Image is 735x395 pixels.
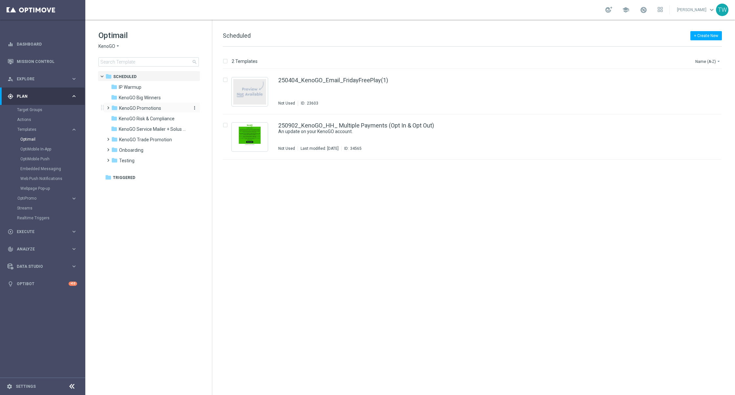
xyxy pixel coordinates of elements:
span: Triggered [113,175,135,181]
a: An update on your KenoGO account. [278,128,679,135]
i: gps_fixed [8,93,13,99]
button: more_vert [191,105,197,111]
button: play_circle_outline Execute keyboard_arrow_right [7,229,77,234]
div: Embedded Messaging [20,164,85,174]
span: Plan [17,94,71,98]
div: OptiPromo [17,193,85,203]
i: keyboard_arrow_right [71,76,77,82]
div: Plan [8,93,71,99]
span: keyboard_arrow_down [708,6,715,13]
div: Data Studio keyboard_arrow_right [7,264,77,269]
div: +10 [69,282,77,286]
i: folder [111,136,118,143]
span: Explore [17,77,71,81]
div: ID: [341,146,362,151]
img: 34565.jpeg [233,124,266,150]
div: Explore [8,76,71,82]
i: folder [111,84,117,90]
span: KenoGO Risk & Compliance [119,116,175,122]
i: settings [7,384,12,389]
div: Actions [17,115,85,125]
i: lightbulb [8,281,13,287]
i: folder [111,126,117,132]
i: track_changes [8,246,13,252]
div: Target Groups [17,105,85,115]
div: person_search Explore keyboard_arrow_right [7,76,77,82]
div: Realtime Triggers [17,213,85,223]
a: Dashboard [17,35,77,53]
i: folder [111,105,118,111]
i: keyboard_arrow_right [71,263,77,269]
button: track_changes Analyze keyboard_arrow_right [7,247,77,252]
div: ID: [298,101,318,106]
a: OptiMobile In-App [20,147,68,152]
div: Last modified: [DATE] [298,146,341,151]
div: Analyze [8,246,71,252]
div: equalizer Dashboard [7,42,77,47]
i: arrow_drop_down [115,43,120,49]
a: Optibot [17,275,69,292]
i: keyboard_arrow_right [71,246,77,252]
i: keyboard_arrow_right [71,127,77,133]
button: Name (A-Z)arrow_drop_down [695,57,722,65]
a: 250404_KenoGO_Email_FridayFreePlay(1) [278,77,388,83]
div: Not Used [278,146,295,151]
span: search [192,59,197,65]
div: Templates [17,125,85,193]
span: Onboarding [119,147,143,153]
div: 23603 [307,101,318,106]
i: keyboard_arrow_right [71,195,77,202]
span: KenoGO [98,43,115,49]
i: more_vert [192,105,197,110]
a: Realtime Triggers [17,215,68,221]
i: folder [111,147,118,153]
a: Web Push Notifications [20,176,68,181]
button: + Create New [690,31,722,40]
a: Embedded Messaging [20,166,68,171]
a: Target Groups [17,107,68,112]
i: keyboard_arrow_right [71,228,77,235]
span: KenoGO Big Winners [119,95,161,101]
div: Optimail [20,134,85,144]
i: folder [105,174,112,181]
button: gps_fixed Plan keyboard_arrow_right [7,94,77,99]
span: KenoGO Service Mailer + Solus eDM [119,126,186,132]
button: OptiPromo keyboard_arrow_right [17,196,77,201]
img: noPreview.jpg [233,79,266,105]
span: Scheduled [223,32,251,39]
div: Web Push Notifications [20,174,85,184]
span: KenoGO Promotions [119,105,161,111]
div: Press SPACE to select this row. [216,69,734,114]
div: OptiMobile In-App [20,144,85,154]
div: 34565 [350,146,362,151]
div: Optibot [8,275,77,292]
div: Mission Control [8,53,77,70]
div: TW [716,4,728,16]
i: folder [111,94,117,101]
a: [PERSON_NAME]keyboard_arrow_down [676,5,716,15]
button: KenoGO arrow_drop_down [98,43,120,49]
i: arrow_drop_down [716,59,721,64]
button: lightbulb Optibot +10 [7,281,77,286]
button: Templates keyboard_arrow_right [17,127,77,132]
button: Mission Control [7,59,77,64]
span: Testing [119,158,135,164]
h1: Optimail [98,30,199,41]
i: folder [111,157,118,164]
a: Actions [17,117,68,122]
input: Search Template [98,57,199,67]
span: Scheduled [113,74,136,80]
div: Streams [17,203,85,213]
div: OptiPromo [17,196,71,200]
p: 2 Templates [232,58,258,64]
i: play_circle_outline [8,229,13,235]
a: Optimail [20,137,68,142]
i: keyboard_arrow_right [71,93,77,99]
i: person_search [8,76,13,82]
i: equalizer [8,41,13,47]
